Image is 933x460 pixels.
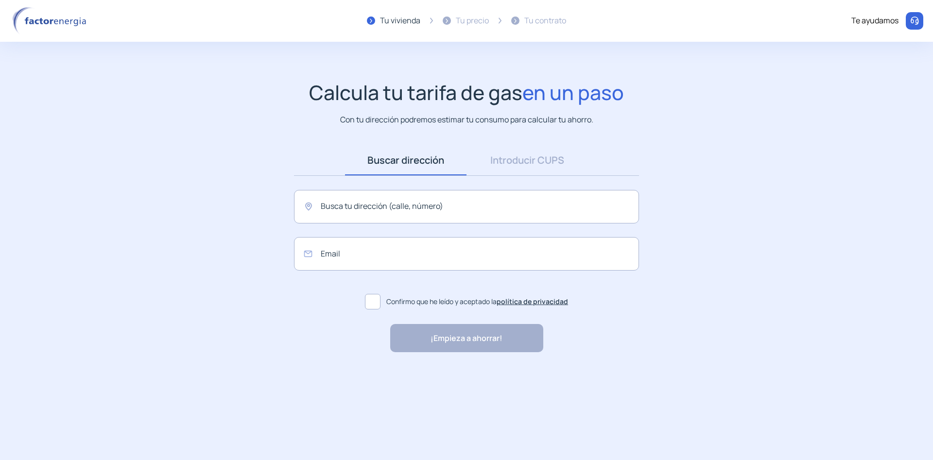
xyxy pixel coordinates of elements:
a: Buscar dirección [345,145,466,175]
h1: Calcula tu tarifa de gas [309,81,624,104]
a: política de privacidad [497,297,568,306]
a: Introducir CUPS [466,145,588,175]
div: Tu contrato [524,15,566,27]
div: Tu vivienda [380,15,420,27]
img: llamar [910,16,919,26]
span: Confirmo que he leído y aceptado la [386,296,568,307]
div: Te ayudamos [851,15,898,27]
span: en un paso [522,79,624,106]
div: Tu precio [456,15,489,27]
p: Con tu dirección podremos estimar tu consumo para calcular tu ahorro. [340,114,593,126]
img: logo factor [10,7,92,35]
